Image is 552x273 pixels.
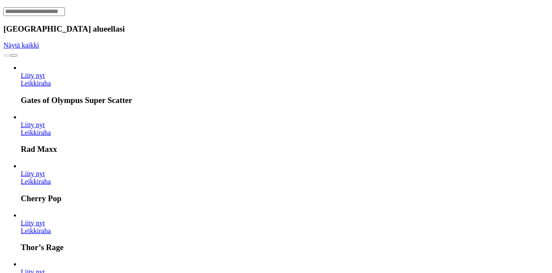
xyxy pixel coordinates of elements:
span: Liity nyt [21,219,45,227]
input: Search [3,7,65,16]
a: Gates of Olympus Super Scatter [21,72,45,79]
a: Gates of Olympus Super Scatter [21,80,51,87]
button: prev slide [3,54,10,57]
a: Cherry Pop [21,178,51,185]
h3: [GEOGRAPHIC_DATA] alueellasi [3,24,549,34]
span: Liity nyt [21,170,45,177]
article: Rad Maxx [21,113,549,154]
article: Gates of Olympus Super Scatter [21,64,549,105]
a: Näytä kaikki [3,42,39,49]
h3: Gates of Olympus Super Scatter [21,96,549,105]
h3: Cherry Pop [21,194,549,203]
h3: Rad Maxx [21,145,549,154]
span: Liity nyt [21,121,45,128]
button: next slide [10,54,17,57]
a: Thor’s Rage [21,227,51,234]
a: Cherry Pop [21,170,45,177]
article: Thor’s Rage [21,212,549,253]
span: Liity nyt [21,72,45,79]
a: Rad Maxx [21,129,51,136]
article: Cherry Pop [21,162,549,203]
h3: Thor’s Rage [21,243,549,252]
a: Thor’s Rage [21,219,45,227]
a: Rad Maxx [21,121,45,128]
